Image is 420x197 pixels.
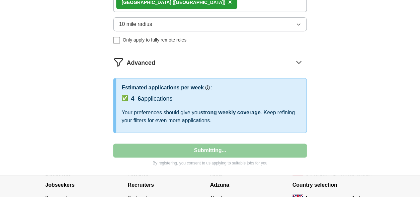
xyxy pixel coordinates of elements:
[126,58,155,67] span: Advanced
[131,95,141,102] span: 4–6
[293,176,375,194] h4: Country selection
[119,20,152,28] span: 10 mile radius
[122,94,128,102] span: ✅
[122,84,204,92] h3: Estimated applications per week
[200,110,260,115] span: strong weekly coverage
[122,109,301,125] div: Your preferences should give you . Keep refining your filters for even more applications.
[113,160,306,166] p: By registering, you consent to us applying to suitable jobs for you
[113,17,306,31] button: 10 mile radius
[113,144,306,157] button: Submitting...
[131,94,172,103] div: applications
[123,37,186,44] span: Only apply to fully remote roles
[113,37,120,44] input: Only apply to fully remote roles
[211,84,212,92] h3: :
[113,57,124,67] img: filter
